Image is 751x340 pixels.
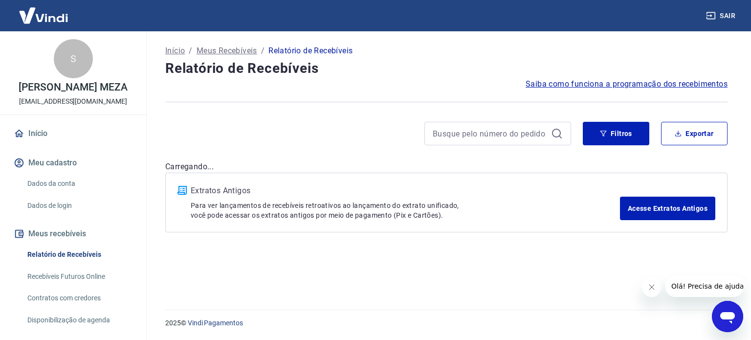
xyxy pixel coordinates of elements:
[661,122,728,145] button: Exportar
[712,301,743,332] iframe: Botão para abrir a janela de mensagens
[620,197,715,220] a: Acesse Extratos Antigos
[23,310,134,330] a: Disponibilização de agenda
[23,245,134,265] a: Relatório de Recebíveis
[188,319,243,327] a: Vindi Pagamentos
[23,288,134,308] a: Contratos com credores
[12,0,75,30] img: Vindi
[433,126,547,141] input: Busque pelo número do pedido
[19,96,127,107] p: [EMAIL_ADDRESS][DOMAIN_NAME]
[12,223,134,245] button: Meus recebíveis
[12,123,134,144] a: Início
[165,318,728,328] p: 2025 ©
[189,45,192,57] p: /
[583,122,649,145] button: Filtros
[165,161,728,173] p: Carregando...
[23,174,134,194] a: Dados da conta
[268,45,353,57] p: Relatório de Recebíveis
[526,78,728,90] a: Saiba como funciona a programação dos recebimentos
[6,7,82,15] span: Olá! Precisa de ajuda?
[191,185,620,197] p: Extratos Antigos
[54,39,93,78] div: S
[19,82,127,92] p: [PERSON_NAME] MEZA
[23,267,134,287] a: Recebíveis Futuros Online
[642,277,662,297] iframe: Fechar mensagem
[665,275,743,297] iframe: Mensagem da empresa
[704,7,739,25] button: Sair
[165,59,728,78] h4: Relatório de Recebíveis
[12,152,134,174] button: Meu cadastro
[261,45,265,57] p: /
[191,201,620,220] p: Para ver lançamentos de recebíveis retroativos ao lançamento do extrato unificado, você pode aces...
[177,186,187,195] img: ícone
[165,45,185,57] a: Início
[197,45,257,57] a: Meus Recebíveis
[23,196,134,216] a: Dados de login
